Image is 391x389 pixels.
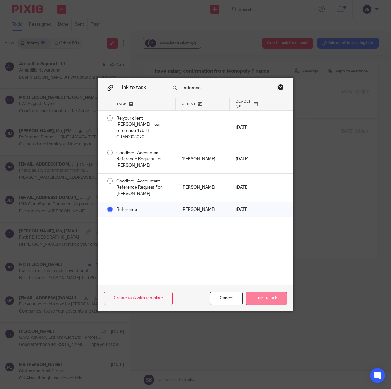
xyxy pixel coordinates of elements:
div: Goodlord | Accountant Reference Request For [PERSON_NAME] [110,145,175,173]
div: [DATE] [230,145,261,173]
div: Goodlord | Accountant Reference Request For [PERSON_NAME] [110,174,175,202]
div: Close this dialog window [278,84,284,90]
div: Mark as done [175,202,229,217]
span: Task [116,101,127,107]
span: Deadline [236,99,252,109]
div: [PERSON_NAME] [4,39,197,45]
div: . [4,21,197,27]
button: Link to task [246,292,287,305]
div: Close this dialog window [210,292,243,305]
span: Client [182,101,196,107]
div: Mark as done [175,111,229,145]
div: [DATE] [230,202,261,217]
div: Mark as done [175,145,229,173]
div: [DATE] [230,174,261,202]
input: Search task name or client... [183,84,276,91]
div: Re:your client [PERSON_NAME] – our reference 47651 CRM:0003020 [110,111,175,145]
div: Mark as done [175,174,229,202]
div: Thank you [4,33,197,39]
div: Reference [110,202,175,217]
span: Link to task [119,85,146,90]
div: [DATE] [230,111,261,145]
a: Create task with template [104,292,173,305]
